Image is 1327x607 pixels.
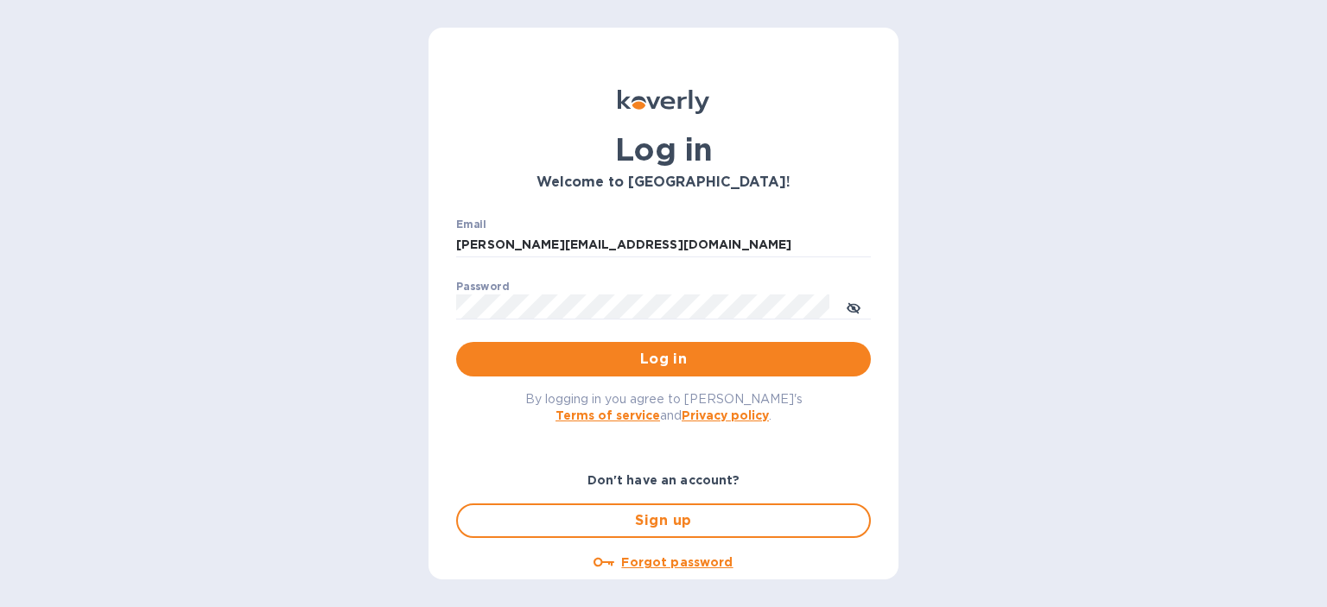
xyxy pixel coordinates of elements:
button: Log in [456,342,871,376]
button: toggle password visibility [836,289,871,324]
label: Email [456,219,486,230]
a: Privacy policy [682,408,769,422]
u: Forgot password [621,555,733,569]
span: Sign up [472,510,855,531]
input: Enter email address [456,232,871,258]
h1: Log in [456,131,871,168]
span: By logging in you agree to [PERSON_NAME]'s and . [525,392,803,422]
button: Sign up [456,503,871,538]
h3: Welcome to [GEOGRAPHIC_DATA]! [456,174,871,191]
img: Koverly [618,90,709,114]
span: Log in [470,349,857,370]
b: Don't have an account? [587,473,740,487]
label: Password [456,281,509,292]
a: Terms of service [556,408,660,422]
